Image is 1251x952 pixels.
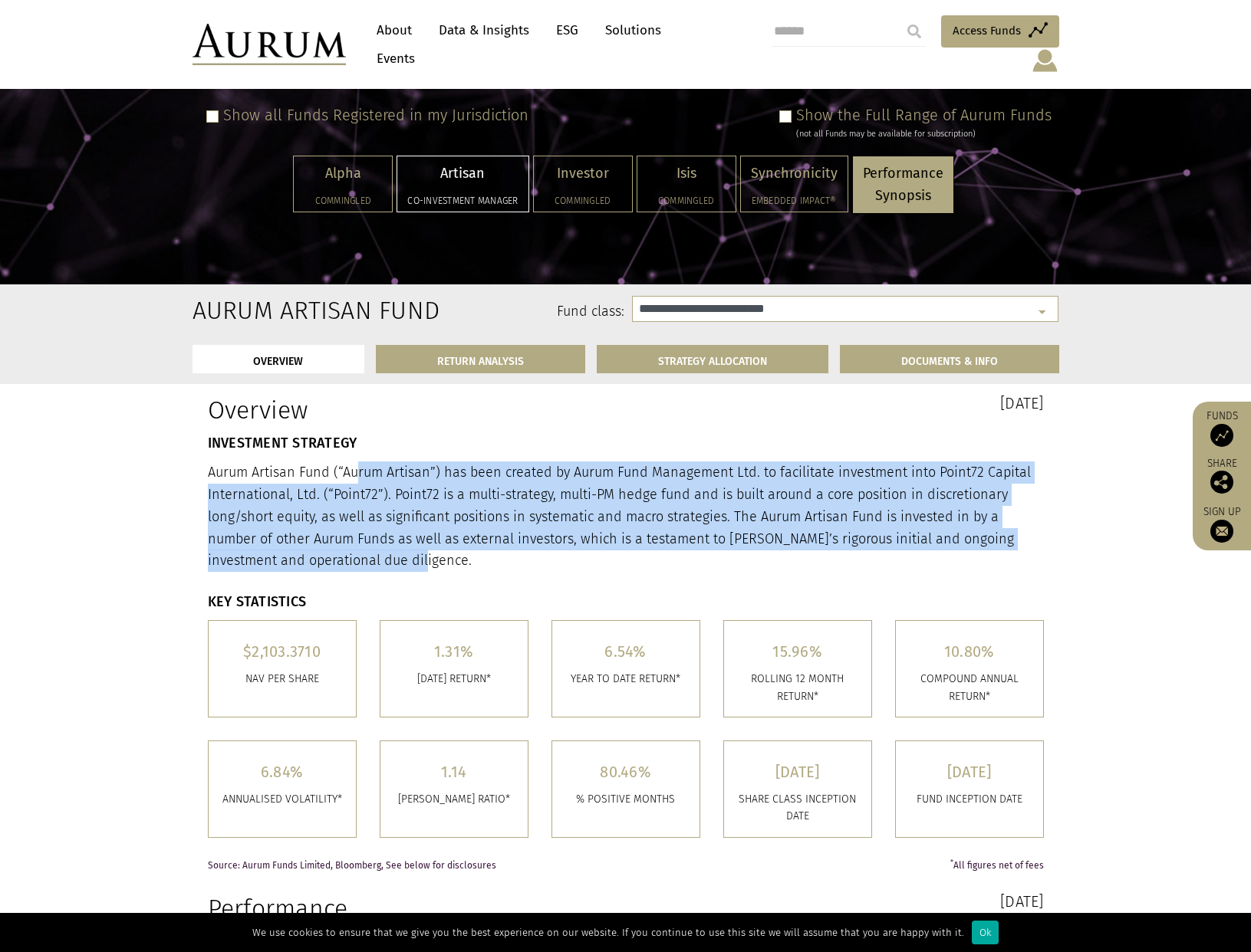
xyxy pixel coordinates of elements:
div: Ok [972,921,999,944]
p: Aurum Artisan Fund (“Aurum Artisan”) has been created by Aurum Fund Management Ltd. to facilitate... [208,461,1044,572]
p: [PERSON_NAME] RATIO* [392,791,516,808]
a: Solutions [598,16,669,44]
img: account-icon.svg [1031,48,1059,74]
p: Investor [544,162,622,185]
h1: Performance [208,894,614,923]
strong: INVESTMENT STRATEGY [208,435,357,451]
div: (not all Funds may be available for subscription) [796,127,1052,141]
h5: 15.96% [736,644,860,659]
p: [DATE] RETURN* [392,671,516,688]
h5: 1.14 [392,764,516,780]
p: COMPOUND ANNUAL RETURN* [907,671,1032,705]
label: Fund class: [341,302,625,322]
a: DOCUMENTS & INFO [840,345,1059,373]
a: RETURN ANALYSIS [376,345,585,373]
h5: Co-investment Manager [407,196,518,205]
p: ROLLING 12 MONTH RETURN* [736,671,860,705]
p: FUND INCEPTION DATE [907,791,1032,808]
h5: 10.80% [907,644,1032,659]
p: Synchronicity [751,162,838,185]
p: YEAR TO DATE RETURN* [564,671,688,688]
h5: 6.54% [564,644,688,659]
h3: [DATE] [637,396,1044,411]
h5: $2,103.3710 [220,644,344,659]
a: Funds [1200,409,1243,447]
img: Access Funds [1210,424,1233,447]
img: Sign up to our newsletter [1210,520,1233,543]
div: Share [1200,458,1243,494]
h2: Aurum Artisan Fund [193,296,318,325]
input: Submit [899,16,930,47]
p: Artisan [407,162,518,185]
h5: 6.84% [220,764,344,780]
h5: Commingled [647,196,726,205]
p: Performance Synopsis [863,162,943,207]
p: Isis [647,162,726,185]
p: Alpha [304,162,382,185]
p: SHARE CLASS INCEPTION DATE [736,791,860,826]
a: Events [369,44,415,73]
span: All figures net of fees [950,861,1044,871]
h5: Commingled [304,196,382,205]
h5: 80.46% [564,764,688,780]
p: % POSITIVE MONTHS [564,791,688,808]
span: Source: Aurum Funds Limited, Bloomberg, See below for disclosures [208,861,496,871]
img: Aurum [193,24,346,65]
img: Share this post [1210,471,1233,494]
label: Show the Full Range of Aurum Funds [796,106,1052,124]
h5: [DATE] [736,764,860,780]
label: Show all Funds Registered in my Jurisdiction [223,106,528,124]
p: Nav per share [220,671,344,688]
a: About [369,16,420,44]
h3: [DATE] [637,894,1044,909]
a: ESG [548,16,586,44]
h5: [DATE] [907,764,1032,780]
span: Access Funds [953,21,1021,40]
h5: Embedded Impact® [751,196,838,205]
p: ANNUALISED VOLATILITY* [220,791,344,808]
a: Sign up [1200,505,1243,543]
h1: Overview [208,396,614,425]
a: Access Funds [941,15,1059,48]
h5: 1.31% [392,644,516,659]
a: Data & Insights [431,16,537,44]
strong: KEY STATISTICS [208,593,307,610]
a: STRATEGY ALLOCATION [597,345,828,373]
h5: Commingled [544,196,622,205]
